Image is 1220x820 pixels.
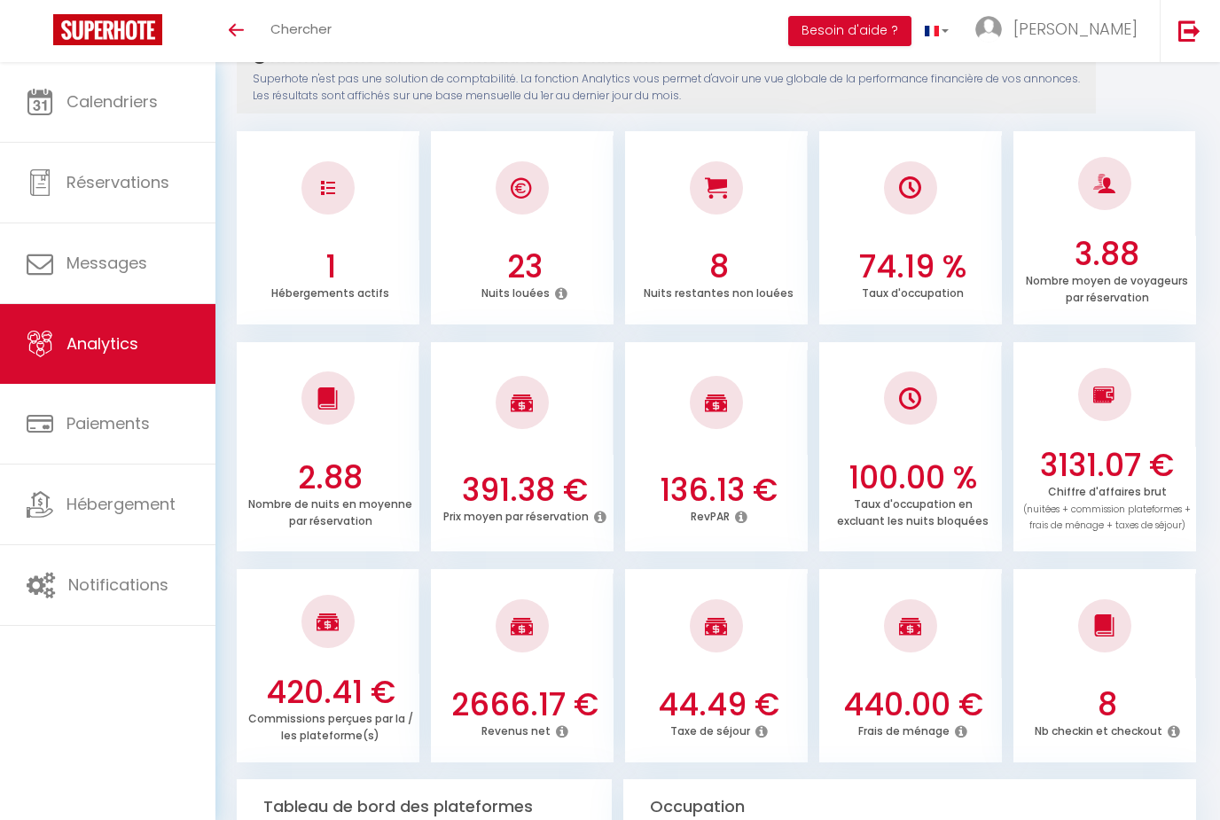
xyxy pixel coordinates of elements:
p: Frais de ménage [858,720,950,738]
span: (nuitées + commission plateformes + frais de ménage + taxes de séjour) [1023,503,1191,533]
p: Nb checkin et checkout [1035,720,1162,738]
span: [PERSON_NAME] [1013,18,1138,40]
p: Nombre moyen de voyageurs par réservation [1026,269,1188,305]
h3: 136.13 € [634,472,803,509]
button: Ouvrir le widget de chat LiveChat [14,7,67,60]
img: ... [975,16,1002,43]
img: NO IMAGE [899,387,921,410]
h3: 3.88 [1022,236,1192,273]
h3: 74.19 % [828,248,997,285]
h3: 44.49 € [634,686,803,723]
h3: 391.38 € [440,472,609,509]
p: Prix moyen par réservation [443,505,589,524]
h3: 2.88 [246,459,415,496]
p: Taux d'occupation en excluant les nuits bloquées [837,493,989,528]
p: Commissions perçues par la / les plateforme(s) [248,707,413,743]
span: Hébergement [66,493,176,515]
h3: 100.00 % [828,459,997,496]
span: Analytics [66,332,138,355]
p: Nuits louées [481,282,550,301]
span: Paiements [66,412,150,434]
h3: 3131.07 € [1022,447,1192,484]
p: Revenus net [481,720,551,738]
h3: 8 [1022,686,1192,723]
p: Nombre de nuits en moyenne par réservation [248,493,412,528]
p: RevPAR [691,505,730,524]
img: NO IMAGE [1093,384,1115,405]
span: Chercher [270,20,332,38]
h3: 8 [634,248,803,285]
span: Calendriers [66,90,158,113]
h3: 1 [246,248,415,285]
p: Superhote n'est pas une solution de comptabilité. La fonction Analytics vous permet d'avoir une v... [253,71,1080,105]
span: Réservations [66,171,169,193]
span: Notifications [68,574,168,596]
h3: 23 [440,248,609,285]
h3: 420.41 € [246,674,415,711]
p: Nuits restantes non louées [644,282,794,301]
img: NO IMAGE [321,181,335,195]
p: Taux d'occupation [862,282,964,301]
h3: 2666.17 € [440,686,609,723]
p: Hébergements actifs [271,282,389,301]
span: Messages [66,252,147,274]
button: Besoin d'aide ? [788,16,911,46]
p: Chiffre d'affaires brut [1023,480,1191,533]
h3: 440.00 € [828,686,997,723]
p: Taxe de séjour [670,720,750,738]
img: logout [1178,20,1200,42]
img: Super Booking [53,14,162,45]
